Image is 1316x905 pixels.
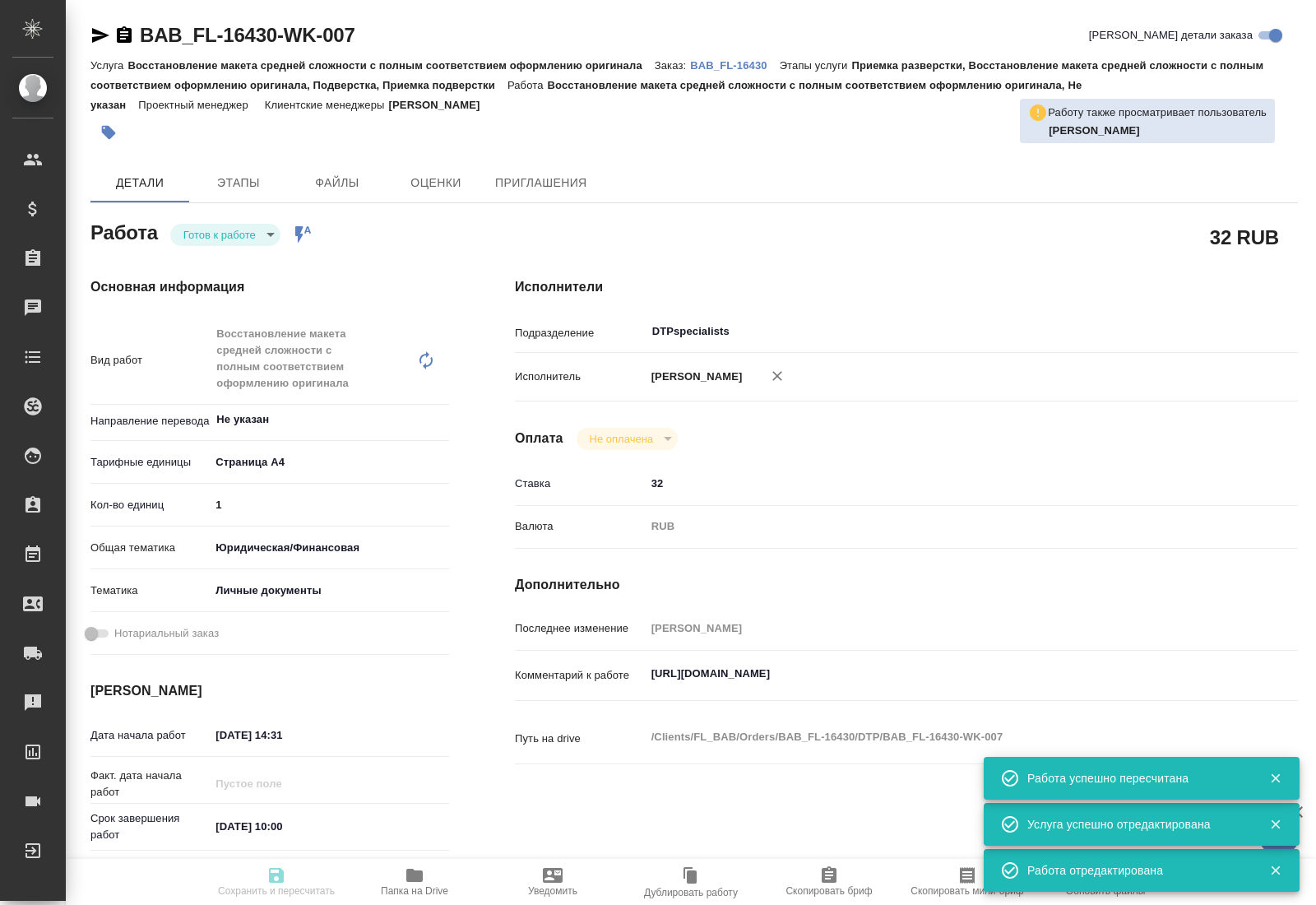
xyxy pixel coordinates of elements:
div: Готов к работе [577,428,678,450]
button: Добавить тэг [90,114,127,151]
div: Работа отредактирована [1027,862,1244,879]
input: ✎ Введи что-нибудь [210,814,354,838]
a: BAB_FL-16430-WK-007 [140,24,355,46]
p: Проектный менеджер [138,99,252,111]
p: Комментарий к работе [515,667,646,684]
p: Тарифные единицы [90,454,210,471]
p: BAB_FL-16430 [690,59,779,72]
button: Дублировать работу [622,859,760,905]
p: Направление перевода [90,413,210,429]
p: Подразделение [515,325,646,341]
span: Сохранить и пересчитать [218,885,335,897]
div: Страница А4 [210,448,449,476]
p: Восстановление макета средней сложности с полным соответствием оформлению оригинала [127,59,654,72]
span: Скопировать бриф [785,885,872,897]
button: Не оплачена [585,432,658,446]
b: [PERSON_NAME] [1049,124,1140,137]
p: [PERSON_NAME] [646,369,743,385]
span: Папка на Drive [381,885,448,897]
p: Последнее изменение [515,620,646,637]
textarea: /Clients/FL_BAB/Orders/BAB_FL-16430/DTP/BAB_FL-16430-WK-007 [646,723,1233,751]
button: Скопировать мини-бриф [898,859,1036,905]
span: Приглашения [495,173,587,193]
div: Готов к работе [170,224,280,246]
span: Этапы [199,173,278,193]
h4: Основная информация [90,277,449,297]
button: Open [440,418,443,421]
span: Оценки [396,173,475,193]
button: Закрыть [1258,771,1292,786]
h4: [PERSON_NAME] [90,681,449,701]
p: Ставка [515,476,646,492]
button: Удалить исполнителя [759,358,795,394]
span: Уведомить [528,885,577,897]
span: [PERSON_NAME] детали заказа [1089,27,1253,44]
p: Исполнитель [515,369,646,385]
textarea: [URL][DOMAIN_NAME] [646,660,1233,688]
button: Open [1224,330,1227,333]
p: Клиентские менеджеры [265,99,389,111]
p: Дата начала работ [90,727,210,744]
h4: Дополнительно [515,575,1298,595]
button: Уведомить [484,859,622,905]
h4: Оплата [515,429,563,448]
button: Папка на Drive [345,859,484,905]
input: Пустое поле [646,616,1233,640]
h2: Работа [90,216,158,246]
input: ✎ Введи что-нибудь [646,471,1233,495]
p: Работу также просматривает пользователь [1048,104,1267,121]
p: Баданян Артак [1049,123,1267,139]
span: Детали [100,173,179,193]
h4: Исполнители [515,277,1298,297]
input: ✎ Введи что-нибудь [210,723,354,747]
p: [PERSON_NAME] [389,99,493,111]
p: Путь на drive [515,731,646,747]
span: Скопировать мини-бриф [911,885,1023,897]
p: Общая тематика [90,540,210,556]
p: Тематика [90,582,210,599]
button: Готов к работе [178,228,261,242]
button: Скопировать бриф [760,859,898,905]
button: Закрыть [1258,863,1292,878]
span: Файлы [298,173,377,193]
button: Скопировать ссылку [114,26,134,45]
div: Юридическая/Финансовая [210,534,449,562]
div: Работа успешно пересчитана [1027,770,1244,787]
span: Нотариальный заказ [114,625,219,642]
p: Срок завершения работ [90,810,210,843]
input: ✎ Введи что-нибудь [210,493,449,517]
h2: 32 RUB [1210,223,1279,251]
a: BAB_FL-16430 [690,58,779,72]
button: Закрыть [1258,817,1292,832]
input: Пустое поле [210,772,354,796]
p: Факт. дата начала работ [90,768,210,801]
p: Услуга [90,59,127,72]
p: Кол-во единиц [90,497,210,513]
div: RUB [646,513,1233,541]
div: Услуга успешно отредактирована [1027,816,1244,833]
button: Сохранить и пересчитать [207,859,345,905]
p: Работа [507,79,548,91]
p: Вид работ [90,352,210,369]
p: Валюта [515,518,646,535]
button: Скопировать ссылку для ЯМессенджера [90,26,110,45]
p: Этапы услуги [780,59,852,72]
p: Восстановление макета средней сложности с полным соответствием оформлению оригинала, Не указан [90,79,1082,111]
p: Заказ: [655,59,690,72]
div: Личные документы [210,577,449,605]
span: Дублировать работу [644,887,738,898]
